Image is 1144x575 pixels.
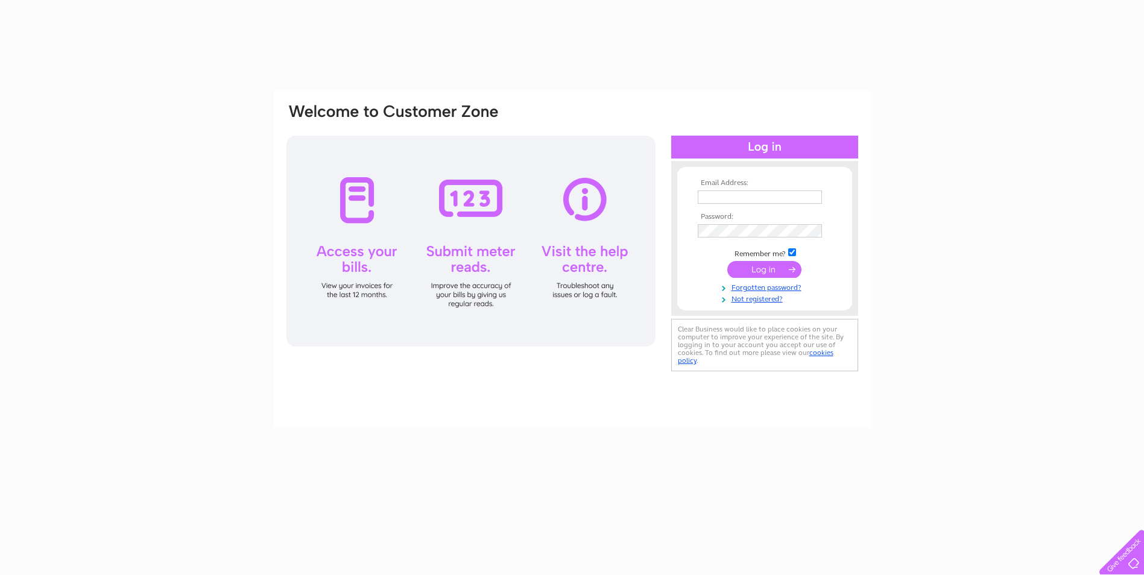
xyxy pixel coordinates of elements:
[671,319,858,371] div: Clear Business would like to place cookies on your computer to improve your experience of the sit...
[698,292,835,304] a: Not registered?
[695,179,835,187] th: Email Address:
[698,281,835,292] a: Forgotten password?
[678,348,833,365] a: cookies policy
[727,261,801,278] input: Submit
[695,247,835,259] td: Remember me?
[695,213,835,221] th: Password:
